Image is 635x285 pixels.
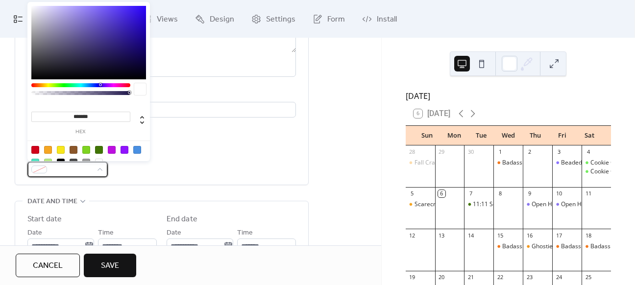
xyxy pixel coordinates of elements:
div: Badass Mediums Pop Up [582,242,611,251]
span: Views [157,12,178,27]
span: Time [237,227,253,239]
div: #F5A623 [44,146,52,154]
div: #50E3C2 [31,159,39,166]
div: 28 [409,148,416,156]
div: 1 [496,148,504,156]
div: Ghostie Workshop [532,242,582,251]
div: 21 [467,274,474,281]
a: Install [355,4,404,34]
span: Form [327,12,345,27]
span: Install [377,12,397,27]
div: #000000 [57,159,65,166]
div: #BD10E0 [108,146,116,154]
div: #9013FE [121,146,128,154]
div: Badass Mediums Pop Up [493,242,523,251]
div: 15 [496,232,504,239]
div: 22 [496,274,504,281]
div: #B8E986 [44,159,52,166]
div: 4 [585,148,592,156]
div: Location [27,89,294,100]
div: 25 [585,274,592,281]
span: Time [98,227,114,239]
div: 13 [438,232,445,239]
div: Fall Crafts [406,159,435,167]
a: Form [305,4,352,34]
a: Views [135,4,185,34]
div: 17 [555,232,562,239]
div: #9B9B9B [82,159,90,166]
div: #FFFFFF [95,159,103,166]
div: Open House [523,200,552,209]
div: Badass Mediums Pop Up [552,242,582,251]
button: Save [84,254,136,277]
div: Fall Crafts [415,159,442,167]
div: Beaded Plant Workshop [552,159,582,167]
div: 9 [526,190,533,197]
div: Scarecrow Workshop [406,200,435,209]
div: 11 [585,190,592,197]
div: #417505 [95,146,103,154]
span: Cancel [33,260,63,272]
div: 12 [409,232,416,239]
div: Thu [522,126,549,145]
div: 19 [409,274,416,281]
div: 14 [467,232,474,239]
div: 10 [555,190,562,197]
div: Open House [552,200,582,209]
div: 30 [467,148,474,156]
div: [DATE] [406,90,611,102]
a: Settings [244,4,303,34]
div: Fri [549,126,576,145]
button: Cancel [16,254,80,277]
label: hex [31,129,130,135]
div: 2 [526,148,533,156]
span: Save [101,260,119,272]
div: Start date [27,214,62,225]
div: Scarecrow Workshop [415,200,472,209]
div: #4A90E2 [133,146,141,154]
div: Cookie Class - B Simple Favour [582,159,611,167]
div: 16 [526,232,533,239]
span: Date [167,227,181,239]
span: Date [27,227,42,239]
div: Cookie Class - B Simple Favour [582,167,611,176]
div: Sun [414,126,440,145]
div: #4A4A4A [70,159,77,166]
span: Design [210,12,234,27]
div: 11:11 Soul Awakening Event [464,200,493,209]
div: Tue [467,126,494,145]
div: 5 [409,190,416,197]
div: Badass Mediums Pop Up [561,242,629,251]
div: 20 [438,274,445,281]
div: Badass Mediums Pop Up [502,242,570,251]
div: Wed [495,126,522,145]
div: 23 [526,274,533,281]
div: Badass Mediums Pop Up [493,159,523,167]
div: 6 [438,190,445,197]
div: Sat [576,126,603,145]
div: #7ED321 [82,146,90,154]
div: #8B572A [70,146,77,154]
div: 11:11 Soul Awakening Event [473,200,549,209]
span: Date and time [27,196,77,208]
div: 24 [555,274,562,281]
div: End date [167,214,197,225]
div: Ghostie Workshop [523,242,552,251]
div: #F8E71C [57,146,65,154]
div: Open House [561,200,595,209]
div: Open House [532,200,565,209]
div: Beaded Plant Workshop [561,159,626,167]
div: 8 [496,190,504,197]
div: 29 [438,148,445,156]
div: 18 [585,232,592,239]
div: 7 [467,190,474,197]
div: Badass Mediums Pop Up [502,159,570,167]
span: Settings [266,12,295,27]
a: Design [188,4,242,34]
a: My Events [6,4,71,34]
div: #D0021B [31,146,39,154]
div: Mon [440,126,467,145]
div: 3 [555,148,562,156]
